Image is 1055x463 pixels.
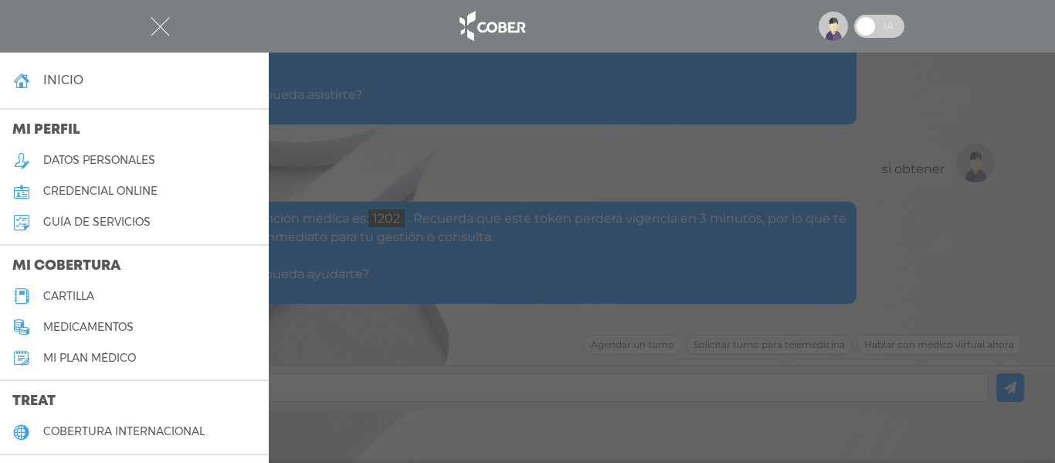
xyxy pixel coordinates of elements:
[43,290,94,303] h5: cartilla
[43,185,158,198] h5: credencial online
[43,73,83,87] h4: inicio
[151,17,170,36] img: Cober_menu-close-white.svg
[451,8,532,45] img: logo_cober_home-white.png
[43,216,151,229] h5: guía de servicios
[43,154,155,167] h5: datos personales
[43,425,205,438] h5: cobertura internacional
[819,12,848,41] img: profile-placeholder.svg
[43,352,136,365] h5: Mi plan médico
[43,321,134,334] h5: medicamentos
